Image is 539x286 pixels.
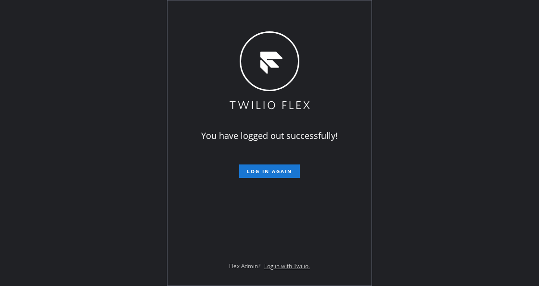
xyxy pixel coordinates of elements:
span: Flex Admin? [229,262,260,270]
button: Log in again [239,164,300,178]
span: Log in again [247,168,292,175]
span: You have logged out successfully! [201,130,338,141]
a: Log in with Twilio. [264,262,310,270]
